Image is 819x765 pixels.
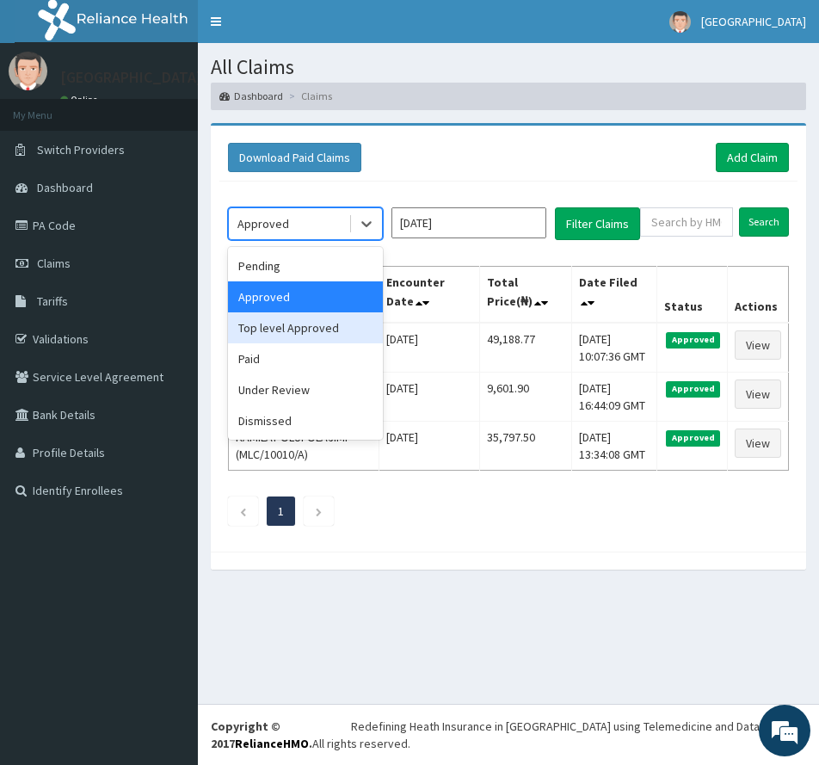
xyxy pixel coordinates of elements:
input: Search [739,207,789,237]
a: View [735,330,781,360]
img: User Image [9,52,47,90]
td: [DATE] 16:44:09 GMT [571,372,657,421]
input: Select Month and Year [391,207,546,238]
input: Search by HMO ID [640,207,733,237]
td: [DATE] [379,421,480,470]
span: Approved [666,332,720,348]
div: Under Review [228,374,383,405]
div: Pending [228,250,383,281]
strong: Copyright © 2017 . [211,719,312,751]
a: Online [60,94,102,106]
span: Approved [666,381,720,397]
div: Redefining Heath Insurance in [GEOGRAPHIC_DATA] using Telemedicine and Data Science! [351,718,806,735]
div: Top level Approved [228,312,383,343]
img: User Image [669,11,691,33]
td: [DATE] [379,323,480,373]
span: [GEOGRAPHIC_DATA] [701,14,806,29]
span: Tariffs [37,293,68,309]
td: KAMILAT OLUFOLAJIMI (MLC/10010/A) [229,421,379,470]
td: [DATE] 13:34:08 GMT [571,421,657,470]
div: Minimize live chat window [282,9,323,50]
span: Approved [666,430,720,446]
button: Download Paid Claims [228,143,361,172]
a: Previous page [239,503,247,519]
a: View [735,379,781,409]
th: Status [657,266,728,323]
div: Approved [237,215,289,232]
li: Claims [285,89,332,103]
td: [DATE] [379,372,480,421]
button: Filter Claims [555,207,640,240]
span: Switch Providers [37,142,125,157]
footer: All rights reserved. [198,704,819,765]
p: [GEOGRAPHIC_DATA] [60,70,202,85]
td: 35,797.50 [480,421,571,470]
div: Approved [228,281,383,312]
a: Add Claim [716,143,789,172]
span: Dashboard [37,180,93,195]
div: Chat with us now [89,96,289,119]
span: Claims [37,256,71,271]
td: 49,188.77 [480,323,571,373]
h1: All Claims [211,56,806,78]
a: RelianceHMO [235,736,309,751]
a: View [735,429,781,458]
img: d_794563401_company_1708531726252_794563401 [32,86,70,129]
div: Dismissed [228,405,383,436]
span: We're online! [100,217,237,391]
th: Date Filed [571,266,657,323]
td: 9,601.90 [480,372,571,421]
a: Dashboard [219,89,283,103]
th: Encounter Date [379,266,480,323]
a: Next page [315,503,323,519]
a: Page 1 is your current page [278,503,284,519]
th: Total Price(₦) [480,266,571,323]
th: Actions [727,266,788,323]
textarea: Type your message and hit 'Enter' [9,470,328,530]
td: [DATE] 10:07:36 GMT [571,323,657,373]
div: Paid [228,343,383,374]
